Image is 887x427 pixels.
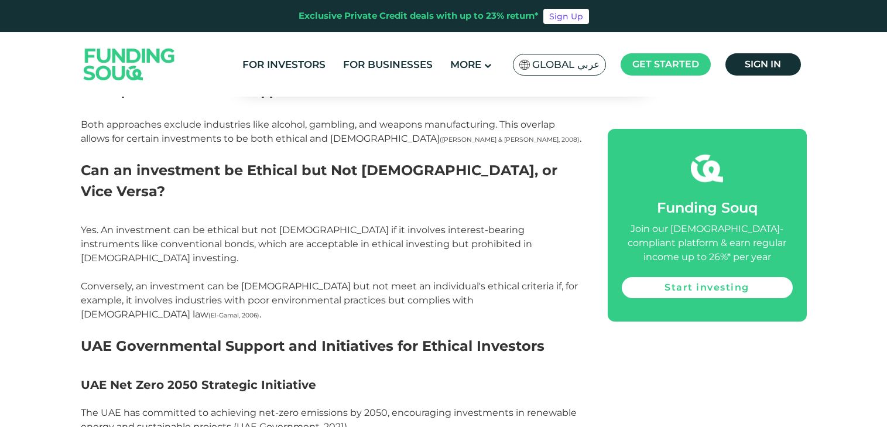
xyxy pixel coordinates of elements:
span: Get started [632,59,699,70]
span: More [450,59,481,70]
a: For Businesses [340,55,436,74]
img: Logo [72,35,187,94]
div: Join our [DEMOGRAPHIC_DATA]-compliant platform & earn regular income up to 26%* per year [622,222,793,264]
p: Both approaches exclude industries like alcohol, gambling, and weapons manufacturing. This overla... [81,118,581,160]
p: Yes. An investment can be ethical but not [DEMOGRAPHIC_DATA] if it involves interest-bearing inst... [81,223,581,336]
strong: UAE Governmental Support and Initiatives for Ethical Investors [81,337,544,354]
span: Funding Souq [657,199,758,216]
a: Start investing [622,277,793,298]
a: Sign Up [543,9,589,24]
span: ([PERSON_NAME] & [PERSON_NAME], 2008) [440,136,580,144]
div: Exclusive Private Credit deals with up to 23% return* [299,9,539,23]
img: fsicon [691,152,723,185]
a: Sign in [725,53,801,76]
strong: Can an investment be Ethical but Not [DEMOGRAPHIC_DATA], or Vice Versa? [81,162,557,200]
span: Global عربي [532,58,600,71]
strong: UAE Net Zero 2050 Strategic Initiative [81,378,316,392]
strong: Overlaps Between the Two Approaches [81,84,327,98]
span: Sign in [745,59,781,70]
span: (El-Gamal, 2006) [208,312,259,319]
a: For Investors [239,55,328,74]
img: SA Flag [519,60,530,70]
